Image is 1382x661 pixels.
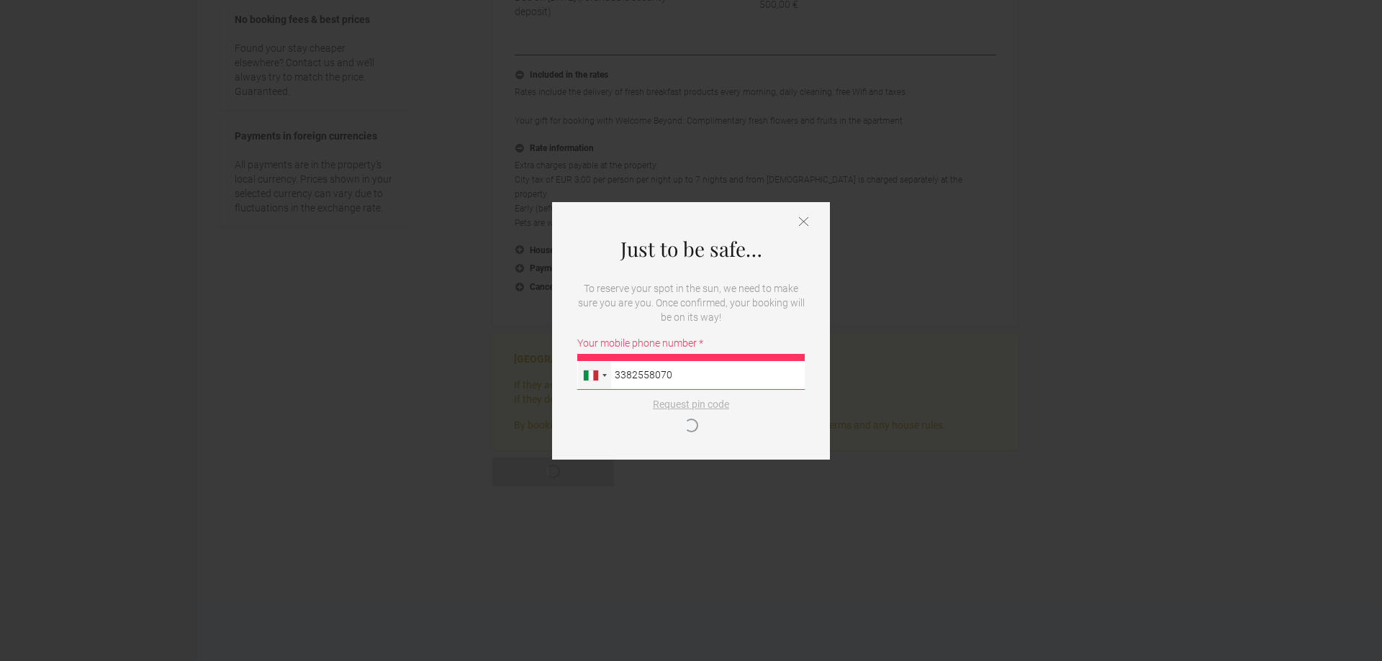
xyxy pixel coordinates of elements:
span: Your mobile phone number [577,336,703,350]
p: To reserve your spot in the sun, we need to make sure you are you. Once confirmed, your booking w... [577,281,805,324]
input: Your mobile phone number [577,361,805,390]
button: Close [799,216,808,229]
h4: Just to be safe… [577,238,805,260]
div: Italy (Italia): +39 [578,362,611,389]
button: Request pin code [644,397,738,432]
